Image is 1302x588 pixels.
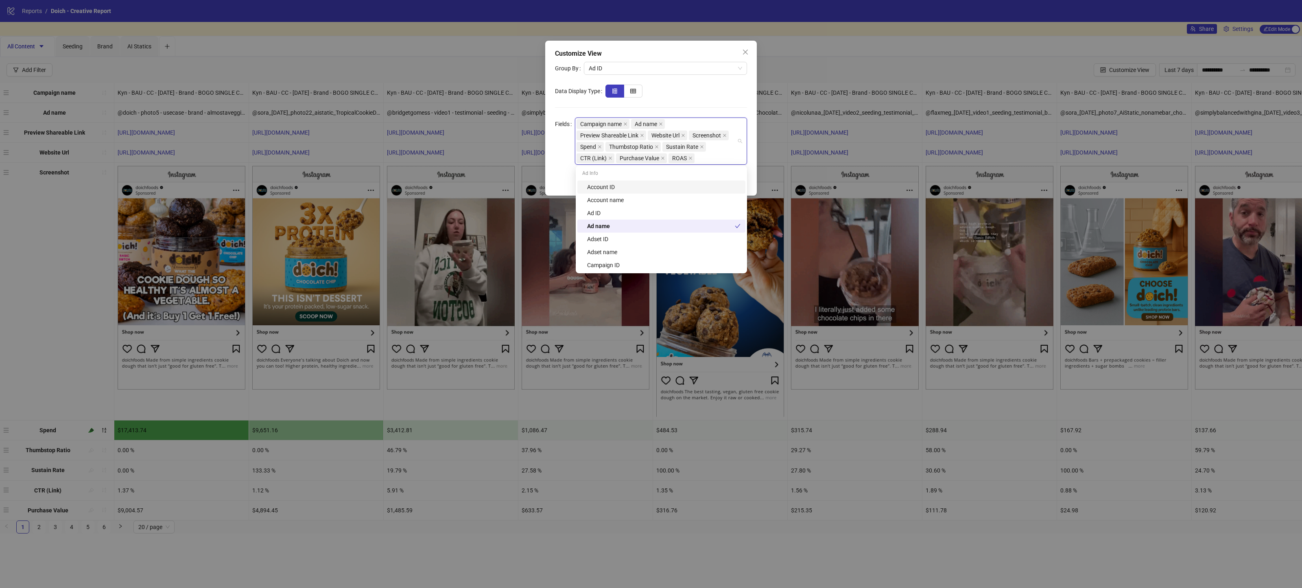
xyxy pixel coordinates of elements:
[651,131,679,140] span: Website Url
[587,183,741,192] div: Account ID
[577,181,745,194] div: Account ID
[648,131,687,140] span: Website Url
[587,235,741,244] div: Adset ID
[580,120,622,128] span: Campaign name
[587,248,741,257] div: Adset name
[666,142,698,151] span: Sustain Rate
[662,142,706,152] span: Sustain Rate
[672,154,687,163] span: ROAS
[589,62,742,74] span: Ad ID
[693,131,721,140] span: Screenshot
[577,207,745,220] div: Ad ID
[635,120,657,128] span: Ad name
[555,85,605,98] label: Data Display Type
[587,261,741,270] div: Campaign ID
[577,233,745,246] div: Adset ID
[631,119,665,129] span: Ad name
[640,133,644,137] span: close
[587,222,735,231] div: Ad name
[555,49,747,59] div: Customize View
[555,62,584,75] label: Group By
[689,131,729,140] span: Screenshot
[739,46,752,59] button: Close
[623,122,627,126] span: close
[587,209,741,218] div: Ad ID
[577,259,745,272] div: Campaign ID
[735,223,741,229] span: check
[681,133,685,137] span: close
[609,142,653,151] span: Thumbstop Ratio
[580,131,638,140] span: Preview Shareable Link
[577,168,745,181] div: ad-info
[612,88,618,94] span: insert-row-left
[608,156,612,160] span: close
[577,194,745,207] div: Account name
[577,142,604,152] span: Spend
[598,145,602,149] span: close
[577,153,614,163] span: CTR (Link)
[577,220,745,233] div: Ad name
[580,154,607,163] span: CTR (Link)
[555,118,575,131] label: Fields
[723,133,727,137] span: close
[700,145,704,149] span: close
[659,122,663,126] span: close
[577,131,646,140] span: Preview Shareable Link
[668,153,695,163] span: ROAS
[577,246,745,259] div: Adset name
[742,49,749,55] span: close
[696,153,698,163] input: Fields
[605,142,661,152] span: Thumbstop Ratio
[688,156,693,160] span: close
[577,119,629,129] span: Campaign name
[655,145,659,149] span: close
[587,196,741,205] div: Account name
[620,154,659,163] span: Purchase Value
[616,153,667,163] span: Purchase Value
[580,142,596,151] span: Spend
[630,88,636,94] span: table
[661,156,665,160] span: close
